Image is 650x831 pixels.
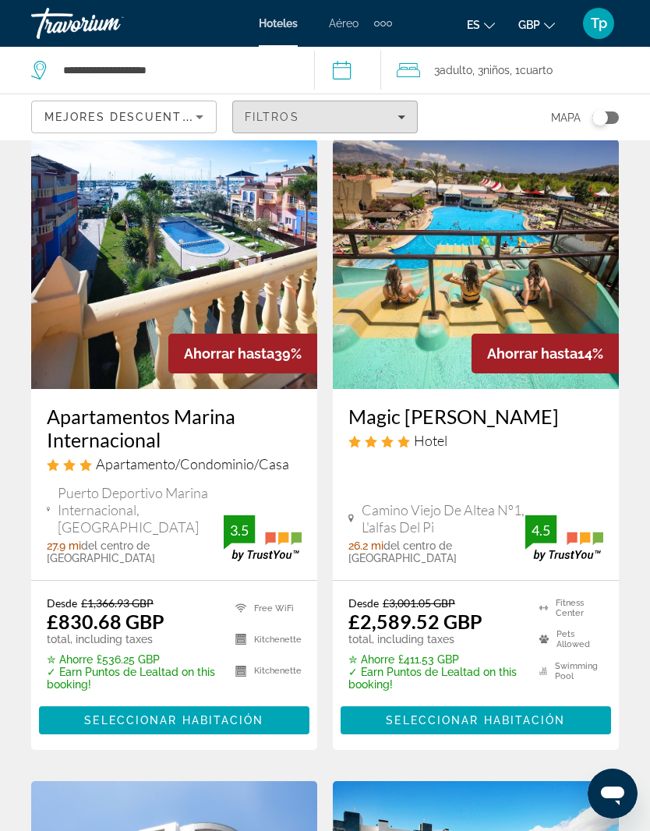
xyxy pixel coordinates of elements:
span: Mapa [551,107,581,129]
ins: £2,589.52 GBP [348,610,482,633]
li: Fitness Center [532,596,603,620]
span: Ahorrar hasta [487,345,578,362]
a: Aéreo [329,17,359,30]
span: Hotel [414,432,447,449]
span: del centro de [GEOGRAPHIC_DATA] [348,539,457,564]
del: £3,001.05 GBP [383,596,455,610]
iframe: Button to launch messaging window [588,769,638,819]
p: £411.53 GBP [348,653,520,666]
span: Camino Viejo De Altea Nº1, L'alfas Del Pi [362,501,525,536]
img: Magic Robin Hood [333,140,619,389]
span: Seleccionar habitación [84,714,263,727]
p: total, including taxes [348,633,520,645]
div: 39% [168,334,317,373]
button: Travelers: 3 adults, 3 children [381,47,650,94]
p: total, including taxes [47,633,216,645]
span: Mejores descuentos [44,111,200,123]
span: GBP [518,19,540,31]
span: Puerto Deportivo Marina Internacional, [GEOGRAPHIC_DATA] [58,484,224,536]
span: Filtros [245,111,299,123]
div: 4 star Hotel [348,432,603,449]
span: Desde [47,596,77,610]
span: del centro de [GEOGRAPHIC_DATA] [47,539,155,564]
a: Apartamentos Marina Internacional [47,405,302,451]
button: Select check in and out date [314,47,381,94]
span: Niños [483,64,510,76]
a: Seleccionar habitación [341,709,611,727]
img: TrustYou guest rating badge [224,515,302,561]
li: Swimming Pool [532,659,603,683]
span: Tp [591,16,607,31]
a: Magic [PERSON_NAME] [348,405,603,428]
mat-select: Sort by [44,108,203,126]
span: Adulto [440,64,472,76]
span: , 1 [510,59,553,81]
p: £536.25 GBP [47,653,216,666]
span: , 3 [472,59,510,81]
div: 14% [472,334,619,373]
ins: £830.68 GBP [47,610,164,633]
li: Pets Allowed [532,628,603,651]
a: Hoteles [259,17,298,30]
li: Kitchenette [228,628,302,651]
span: Ahorrar hasta [184,345,274,362]
button: Seleccionar habitación [341,706,611,734]
span: 26.2 mi [348,539,383,552]
button: Seleccionar habitación [39,706,309,734]
span: Desde [348,596,379,610]
span: Cuarto [520,64,553,76]
span: es [467,19,480,31]
img: Apartamentos Marina Internacional [31,140,317,389]
img: TrustYou guest rating badge [525,515,603,561]
span: Seleccionar habitación [386,714,565,727]
p: ✓ Earn Puntos de Lealtad on this booking! [348,666,520,691]
p: ✓ Earn Puntos de Lealtad on this booking! [47,666,216,691]
div: 3 star Apartment [47,455,302,472]
span: ✮ Ahorre [47,653,93,666]
button: Toggle map [581,111,619,125]
span: 3 [434,59,472,81]
a: Seleccionar habitación [39,709,309,727]
button: Filters [232,101,418,133]
span: 27.9 mi [47,539,81,552]
button: Change language [467,13,495,36]
a: Travorium [31,3,187,44]
li: Kitchenette [228,659,302,683]
li: Free WiFi [228,596,302,620]
del: £1,366.93 GBP [81,596,154,610]
span: Apartamento/Condominio/Casa [96,455,289,472]
div: 3.5 [224,521,255,539]
span: ✮ Ahorre [348,653,394,666]
button: Change currency [518,13,555,36]
button: User Menu [578,7,619,40]
input: Search hotel destination [62,58,291,82]
button: Extra navigation items [374,11,392,36]
div: 4.5 [525,521,556,539]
